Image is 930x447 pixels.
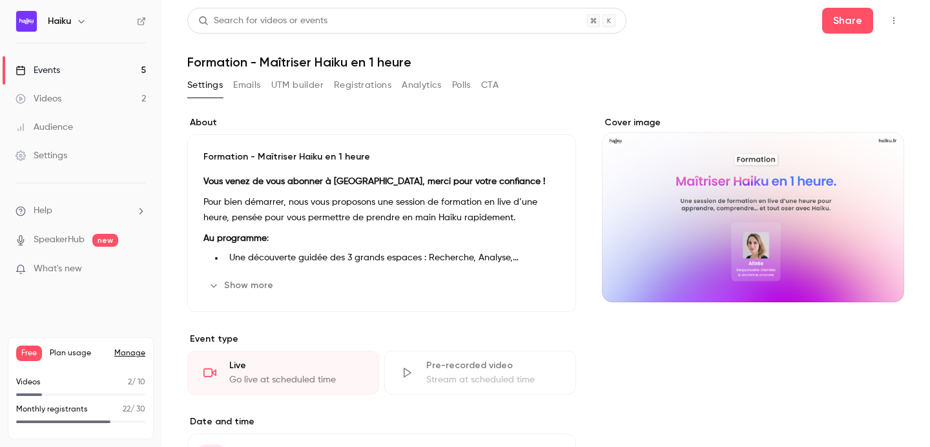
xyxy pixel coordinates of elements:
button: Analytics [402,75,442,96]
label: About [187,116,576,129]
a: Manage [114,348,145,359]
img: Haiku [16,11,37,32]
label: Date and time [187,415,576,428]
li: help-dropdown-opener [15,204,146,218]
div: Events [15,64,60,77]
button: Share [822,8,873,34]
button: UTM builder [271,75,324,96]
div: Audience [15,121,73,134]
div: LiveGo live at scheduled time [187,351,379,395]
p: Formation - Maîtriser Haiku en 1 heure [203,151,560,163]
button: Polls [452,75,471,96]
div: Stream at scheduled time [426,373,560,386]
div: Pre-recorded videoStream at scheduled time [384,351,576,395]
p: Pour bien démarrer, nous vous proposons une session de formation en live d’une heure, pensée pour... [203,194,560,225]
span: Free [16,346,42,361]
p: Event type [187,333,576,346]
a: SpeakerHub [34,233,85,247]
button: Emails [233,75,260,96]
h1: Formation - Maîtriser Haiku en 1 heure [187,54,904,70]
span: new [92,234,118,247]
span: Help [34,204,52,218]
li: Une découverte guidée des 3 grands espaces : Recherche, Analyse, Production [224,251,560,265]
button: Settings [187,75,223,96]
label: Cover image [602,116,904,129]
p: / 10 [128,377,145,388]
iframe: Noticeable Trigger [130,264,146,275]
button: CTA [481,75,499,96]
p: / 30 [123,404,145,415]
div: Settings [15,149,67,162]
div: Videos [15,92,61,105]
p: : [203,231,560,246]
span: What's new [34,262,82,276]
div: Search for videos or events [198,14,327,28]
p: Videos [16,377,41,388]
strong: Au programme [203,234,267,243]
div: Go live at scheduled time [229,373,363,386]
p: Monthly registrants [16,404,88,415]
span: 2 [128,379,132,386]
button: Registrations [334,75,391,96]
span: 22 [123,406,130,413]
span: Plan usage [50,348,107,359]
h6: Haiku [48,15,71,28]
section: Cover image [602,116,904,302]
strong: Vous venez de vous abonner à [GEOGRAPHIC_DATA], merci pour votre confiance ! [203,177,545,186]
div: Live [229,359,363,372]
button: Show more [203,275,281,296]
div: Pre-recorded video [426,359,560,372]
